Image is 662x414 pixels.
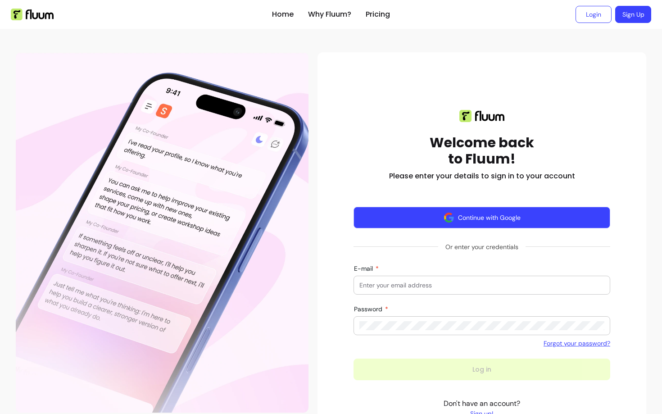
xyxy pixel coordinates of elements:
[366,9,390,20] a: Pricing
[576,6,612,23] a: Login
[359,321,604,330] input: Password
[11,9,54,20] img: Fluum Logo
[389,171,575,182] h2: Please enter your details to sign in to your account
[444,212,454,223] img: avatar
[272,9,294,20] a: Home
[308,9,351,20] a: Why Fluum?
[354,305,384,313] span: Password
[615,6,651,23] a: Sign Up
[459,110,504,122] img: Fluum logo
[354,207,610,228] button: Continue with Google
[544,339,610,348] a: Forgot your password?
[359,281,604,290] input: E-mail
[430,135,534,167] h1: Welcome back to Fluum!
[438,239,526,255] span: Or enter your credentials
[16,52,308,413] div: Illustration of Fluum AI Co-Founder on a smartphone, showing AI chat guidance that helps freelanc...
[354,264,375,273] span: E-mail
